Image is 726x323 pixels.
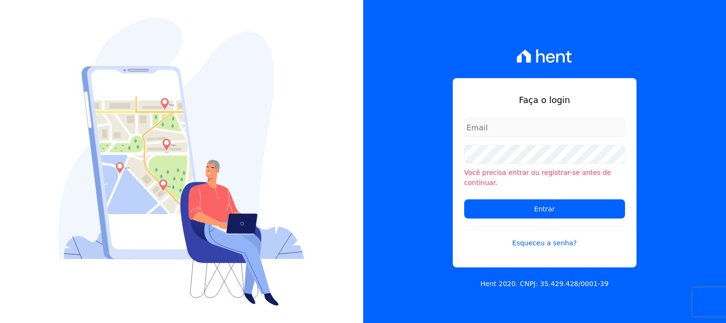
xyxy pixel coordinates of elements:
input: Entrar [464,199,625,219]
p: Hent 2020. CNPJ: 35.429.428/0001-39 [480,279,609,289]
img: Login [58,18,304,306]
input: Email [464,118,625,137]
h1: Faça o login [464,93,625,106]
a: Esqueceu a senha? [464,226,625,248]
li: Você precisa entrar ou registrar-se antes de continuar. [464,168,625,188]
